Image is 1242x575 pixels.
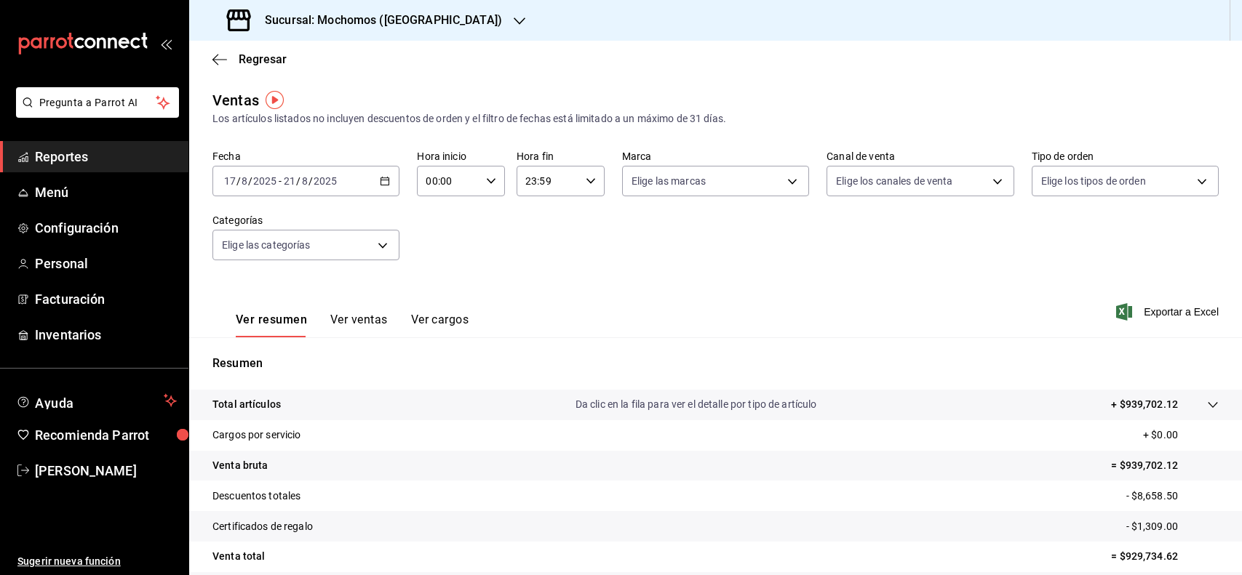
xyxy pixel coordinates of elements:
[212,111,1219,126] div: Los artículos listados no incluyen descuentos de orden y el filtro de fechas está limitado a un m...
[212,89,259,111] div: Ventas
[827,151,1014,161] label: Canal de venta
[222,238,311,252] span: Elige las categorías
[35,325,177,345] span: Inventarios
[1041,174,1146,188] span: Elige los tipos de orden
[212,52,287,66] button: Regresar
[622,151,809,161] label: Marca
[223,175,236,187] input: --
[35,425,177,445] span: Recomienda Parrot
[1111,549,1219,564] p: = $929,734.62
[330,313,388,337] button: Ver ventas
[236,313,307,337] button: Ver resumen
[212,458,268,473] p: Venta bruta
[1143,427,1219,443] p: + $0.00
[212,488,300,504] p: Descuentos totales
[236,175,241,187] span: /
[308,175,313,187] span: /
[576,397,817,412] p: Da clic en la fila para ver el detalle por tipo de artículo
[1119,303,1219,321] button: Exportar a Excel
[1126,488,1219,504] p: - $8,658.50
[212,549,265,564] p: Venta total
[1126,519,1219,534] p: - $1,309.00
[35,392,158,409] span: Ayuda
[411,313,469,337] button: Ver cargos
[236,313,469,337] div: navigation tabs
[283,175,296,187] input: --
[39,95,156,110] span: Pregunta a Parrot AI
[266,91,284,109] img: Tooltip marker
[1032,151,1219,161] label: Tipo de orden
[212,397,281,412] p: Total artículos
[35,254,177,273] span: Personal
[1111,458,1219,473] p: = $939,702.12
[16,87,179,118] button: Pregunta a Parrot AI
[35,461,177,480] span: [PERSON_NAME]
[248,175,252,187] span: /
[10,105,179,121] a: Pregunta a Parrot AI
[212,427,301,443] p: Cargos por servicio
[35,147,177,166] span: Reportes
[1111,397,1178,412] p: + $939,702.12
[417,151,505,161] label: Hora inicio
[35,218,177,238] span: Configuración
[279,175,282,187] span: -
[212,355,1219,372] p: Resumen
[35,182,177,202] span: Menú
[296,175,300,187] span: /
[301,175,308,187] input: --
[212,151,399,161] label: Fecha
[212,519,313,534] p: Certificados de regalo
[212,215,399,225] label: Categorías
[517,151,605,161] label: Hora fin
[313,175,338,187] input: ----
[241,175,248,187] input: --
[239,52,287,66] span: Regresar
[253,12,502,29] h3: Sucursal: Mochomos ([GEOGRAPHIC_DATA])
[632,174,706,188] span: Elige las marcas
[836,174,952,188] span: Elige los canales de venta
[252,175,277,187] input: ----
[17,554,177,569] span: Sugerir nueva función
[160,38,172,49] button: open_drawer_menu
[35,289,177,309] span: Facturación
